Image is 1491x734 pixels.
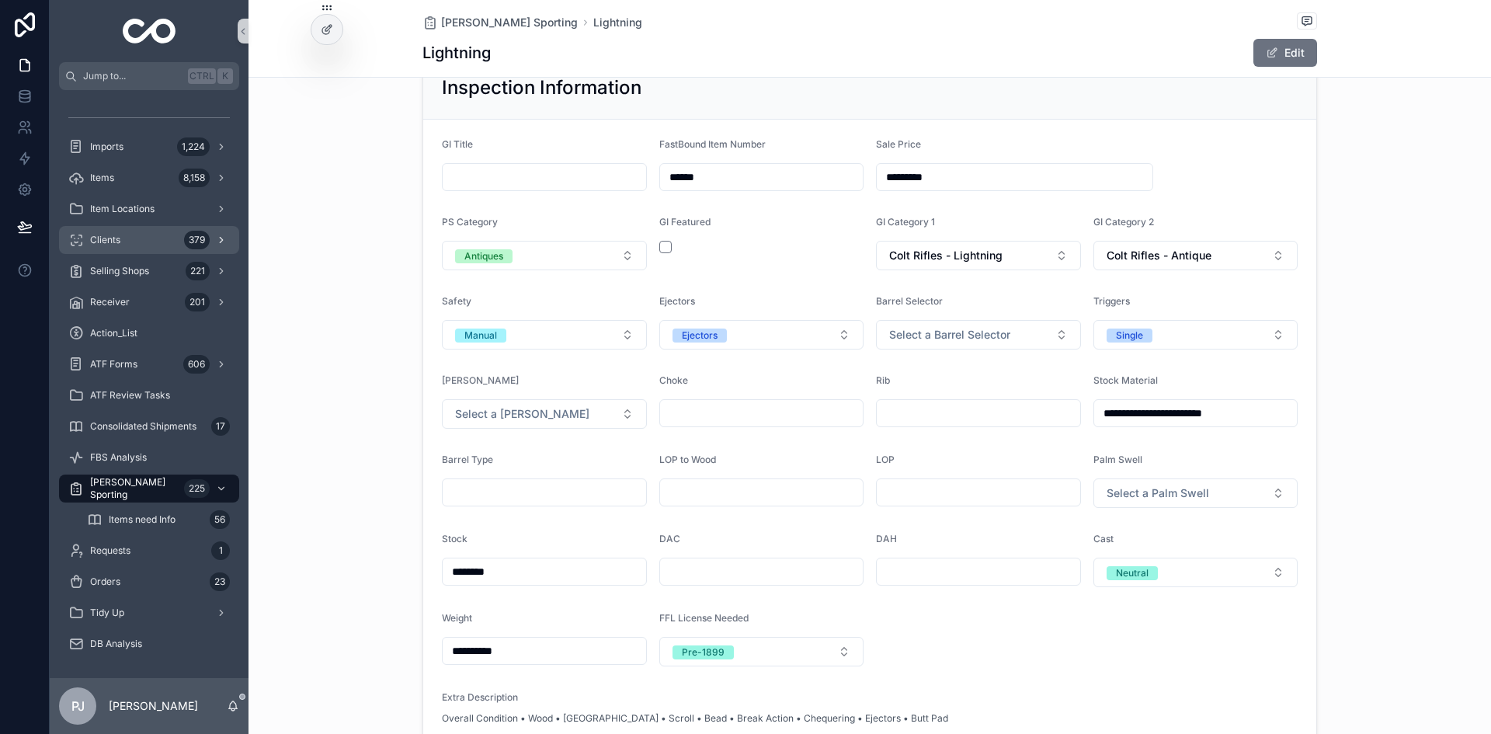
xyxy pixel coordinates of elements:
span: Jump to... [83,70,182,82]
h2: Inspection Information [442,75,641,100]
div: Manual [464,329,497,343]
div: Ejectors [682,329,718,343]
button: Select Button [1093,558,1298,587]
span: Barrel Selector [876,295,943,307]
p: [PERSON_NAME] [109,698,198,714]
span: Ctrl [188,68,216,84]
a: Items need Info56 [78,506,239,534]
a: Imports1,224 [59,133,239,161]
span: Tidy Up [90,607,124,619]
span: Sale Price [876,138,921,150]
span: Weight [442,612,472,624]
button: Select Button [1093,320,1298,350]
span: [PERSON_NAME] Sporting [441,15,578,30]
a: Orders23 [59,568,239,596]
span: Safety [442,295,471,307]
span: Stock [442,533,467,544]
span: ATF Forms [90,358,137,370]
span: Triggers [1093,295,1130,307]
span: Selling Shops [90,265,149,277]
img: App logo [123,19,176,43]
span: FFL License Needed [659,612,749,624]
div: 379 [184,231,210,249]
div: 56 [210,510,230,529]
span: GI Featured [659,216,711,228]
div: Antiques [464,249,503,263]
span: Imports [90,141,123,153]
div: Single [1116,329,1143,343]
div: Neutral [1116,566,1149,580]
a: Selling Shops221 [59,257,239,285]
div: 221 [186,262,210,280]
button: Select Button [442,320,647,350]
button: Edit [1253,39,1317,67]
div: 23 [210,572,230,591]
span: Consolidated Shipments [90,420,196,433]
a: Tidy Up [59,599,239,627]
a: Lightning [593,15,642,30]
a: [PERSON_NAME] Sporting [422,15,578,30]
a: DB Analysis [59,630,239,658]
a: [PERSON_NAME] Sporting225 [59,475,239,503]
span: Items need Info [109,513,176,526]
span: Action_List [90,327,137,339]
span: GI Category 1 [876,216,935,228]
span: Stock Material [1093,374,1158,386]
span: GI Category 2 [1093,216,1154,228]
button: Select Button [659,637,864,666]
span: Clients [90,234,120,246]
span: LOP [876,454,895,465]
span: K [219,70,231,82]
span: Colt Rifles - Antique [1107,248,1211,263]
a: Action_List [59,319,239,347]
a: ATF Forms606 [59,350,239,378]
span: Barrel Type [442,454,493,465]
div: 1,224 [177,137,210,156]
span: FastBound Item Number [659,138,766,150]
button: Select Button [442,399,647,429]
a: Item Locations [59,195,239,223]
button: Select Button [876,241,1081,270]
p: Overall Condition • Wood • [GEOGRAPHIC_DATA] • Scroll • Bead • Break Action • Chequering • Ejecto... [442,711,948,725]
a: Clients379 [59,226,239,254]
span: DAC [659,533,680,544]
div: scrollable content [50,90,248,678]
span: [PERSON_NAME] [442,374,519,386]
button: Jump to...CtrlK [59,62,239,90]
span: Extra Description [442,691,518,703]
button: Select Button [1093,241,1298,270]
div: 606 [183,355,210,374]
span: DAH [876,533,897,544]
span: Palm Swell [1093,454,1142,465]
a: Receiver201 [59,288,239,316]
span: PJ [71,697,85,715]
span: Rib [876,374,890,386]
div: 1 [211,541,230,560]
div: 225 [184,479,210,498]
a: ATF Review Tasks [59,381,239,409]
span: Cast [1093,533,1114,544]
span: DB Analysis [90,638,142,650]
span: Select a Barrel Selector [889,327,1010,343]
span: Colt Rifles - Lightning [889,248,1003,263]
span: ATF Review Tasks [90,389,170,402]
button: Select Button [442,241,647,270]
h1: Lightning [422,42,491,64]
div: 8,158 [179,169,210,187]
span: Requests [90,544,130,557]
span: Select a Palm Swell [1107,485,1209,501]
span: Items [90,172,114,184]
span: PS Category [442,216,498,228]
div: Pre-1899 [682,645,725,659]
span: Item Locations [90,203,155,215]
a: Requests1 [59,537,239,565]
span: Ejectors [659,295,695,307]
button: Select Button [659,320,864,350]
span: Choke [659,374,688,386]
span: Receiver [90,296,130,308]
button: Select Button [1093,478,1298,508]
div: 17 [211,417,230,436]
span: GI Title [442,138,473,150]
a: Items8,158 [59,164,239,192]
